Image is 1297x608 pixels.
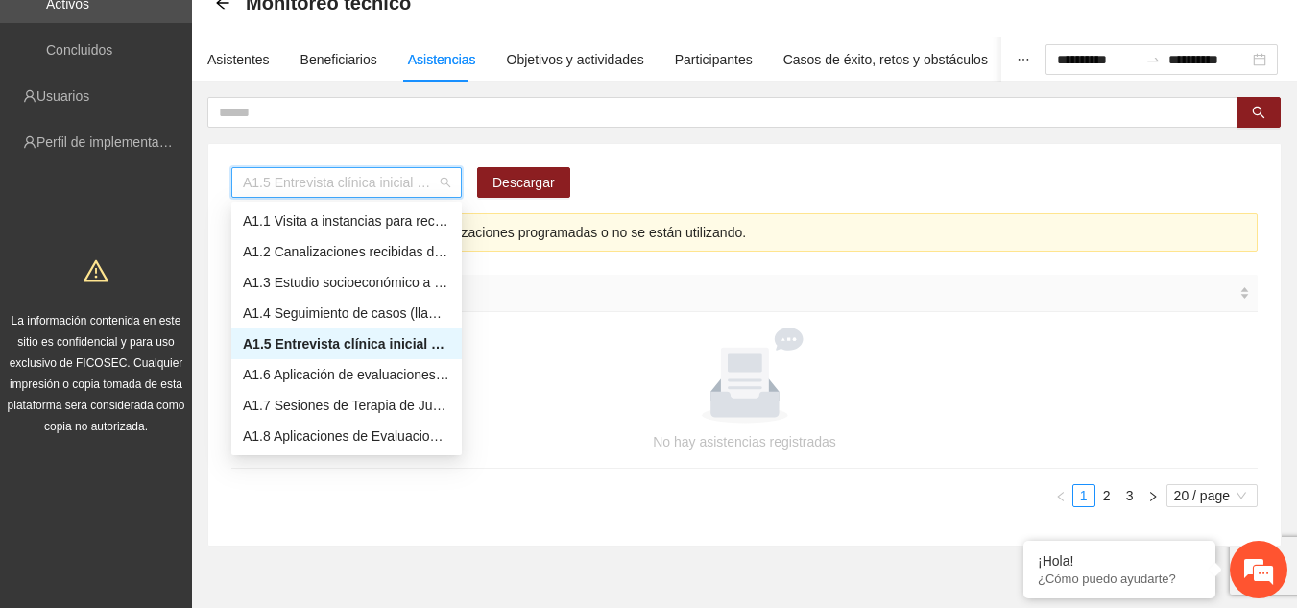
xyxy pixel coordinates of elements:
[1096,485,1117,506] a: 2
[1055,491,1067,502] span: left
[507,49,644,70] div: Objetivos y actividades
[231,298,462,328] div: A1.4 Seguimiento de casos (llamadas telefónicas o visitas domiciliarias)
[477,167,570,198] button: Descargar
[8,314,185,433] span: La información contenida en este sitio es confidencial y para uso exclusivo de FICOSEC. Cualquier...
[231,275,1258,312] th: Asistente
[36,134,186,150] a: Perfil de implementadora
[1049,484,1072,507] button: left
[1038,572,1201,586] p: ¿Cómo puedo ayudarte?
[243,395,450,416] div: A1.7 Sesiones de Terapia de Juego para niños y niñas
[239,282,1236,304] span: Asistente
[675,49,753,70] div: Participantes
[100,98,323,123] div: Chatee con nosotros ahora
[1118,484,1141,507] li: 3
[1072,484,1095,507] li: 1
[268,222,1242,243] div: Esta actividad no tiene calendarizaciones programadas o no se están utilizando.
[243,210,450,231] div: A1.1 Visita a instancias para recibir y/o gestionar canalizaciones
[243,241,450,262] div: A1.2 Canalizaciones recibidas de Instancias
[254,431,1235,452] div: No hay asistencias registradas
[231,421,462,451] div: A1.8 Aplicaciones de Evaluaciones Post a NN
[231,236,462,267] div: A1.2 Canalizaciones recibidas de Instancias
[408,49,476,70] div: Asistencias
[231,390,462,421] div: A1.7 Sesiones de Terapia de Juego para niños y niñas
[231,267,462,298] div: A1.3 Estudio socioeconómico a padres o tutores
[231,328,462,359] div: A1.5 Entrevista clínica inicial a padres o tutores de NN
[231,359,462,390] div: A1.6 Aplicación de evaluaciones Pre a NN
[207,49,270,70] div: Asistentes
[243,303,450,324] div: A1.4 Seguimiento de casos (llamadas telefónicas o visitas domiciliarias)
[1141,484,1165,507] button: right
[783,49,988,70] div: Casos de éxito, retos y obstáculos
[1237,97,1281,128] button: search
[1174,485,1250,506] span: 20 / page
[243,333,450,354] div: A1.5 Entrevista clínica inicial a padres o tutores de NN
[1049,484,1072,507] li: Previous Page
[111,196,265,390] span: Estamos en línea.
[243,168,450,197] span: A1.5 Entrevista clínica inicial a padres o tutores de NN
[300,49,377,70] div: Beneficiarios
[1147,491,1159,502] span: right
[1252,106,1265,121] span: search
[1095,484,1118,507] li: 2
[1073,485,1094,506] a: 1
[1166,484,1258,507] div: Page Size
[315,10,361,56] div: Minimizar ventana de chat en vivo
[243,426,450,447] div: A1.8 Aplicaciones de Evaluaciones Post a NN
[492,172,555,193] span: Descargar
[84,258,108,283] span: warning
[1119,485,1141,506] a: 3
[1141,484,1165,507] li: Next Page
[243,364,450,385] div: A1.6 Aplicación de evaluaciones Pre a NN
[1145,52,1161,67] span: to
[10,404,366,472] textarea: Escriba su mensaje y pulse “Intro”
[231,206,462,236] div: A1.1 Visita a instancias para recibir y/o gestionar canalizaciones
[1017,53,1030,66] span: ellipsis
[36,88,89,104] a: Usuarios
[1001,37,1045,82] button: ellipsis
[243,272,450,293] div: A1.3 Estudio socioeconómico a padres o tutores
[1038,553,1201,569] div: ¡Hola!
[1145,52,1161,67] span: swap-right
[46,42,112,58] a: Concluidos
